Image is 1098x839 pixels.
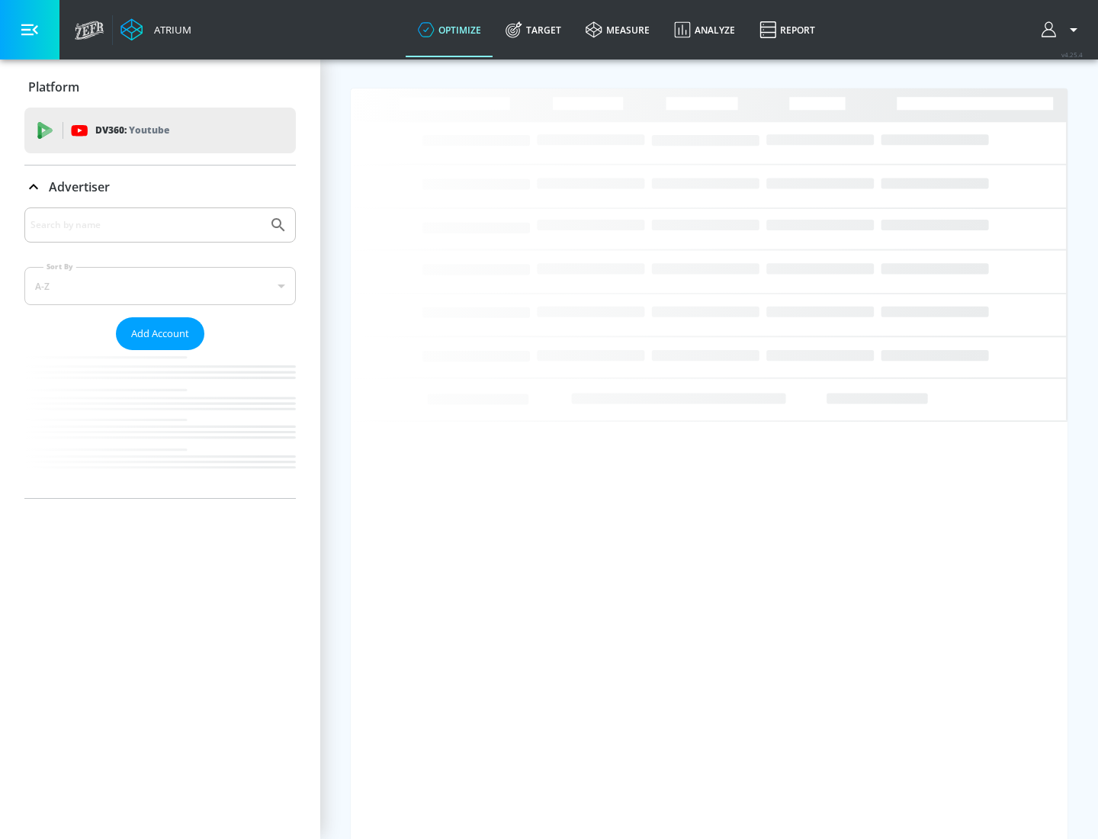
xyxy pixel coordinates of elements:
a: Analyze [662,2,747,57]
input: Search by name [30,215,262,235]
p: Advertiser [49,178,110,195]
a: Report [747,2,827,57]
p: Platform [28,79,79,95]
span: Add Account [131,325,189,342]
div: DV360: Youtube [24,108,296,153]
div: Advertiser [24,166,296,208]
a: optimize [406,2,493,57]
a: Atrium [120,18,191,41]
button: Add Account [116,317,204,350]
a: measure [573,2,662,57]
div: Atrium [148,23,191,37]
p: Youtube [129,122,169,138]
label: Sort By [43,262,76,272]
div: Platform [24,66,296,108]
nav: list of Advertiser [24,350,296,498]
a: Target [493,2,573,57]
div: A-Z [24,267,296,305]
span: v 4.25.4 [1061,50,1083,59]
div: Advertiser [24,207,296,498]
p: DV360: [95,122,169,139]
